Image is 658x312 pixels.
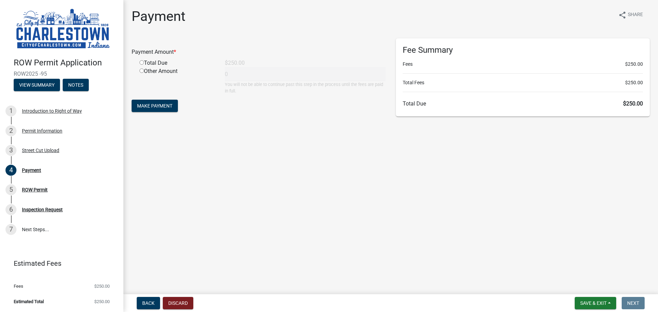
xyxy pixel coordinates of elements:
[14,299,44,304] span: Estimated Total
[403,79,643,86] li: Total Fees
[628,11,643,19] span: Share
[5,184,16,195] div: 5
[134,59,220,67] div: Total Due
[63,83,89,88] wm-modal-confirm: Notes
[575,297,616,309] button: Save & Exit
[94,284,110,288] span: $250.00
[5,224,16,235] div: 7
[22,207,63,212] div: Inspection Request
[132,8,185,25] h1: Payment
[22,148,59,153] div: Street Cut Upload
[403,61,643,68] li: Fees
[627,300,639,306] span: Next
[5,125,16,136] div: 2
[5,165,16,176] div: 4
[580,300,607,306] span: Save & Exit
[622,297,645,309] button: Next
[5,257,112,270] a: Estimated Fees
[22,128,62,133] div: Permit Information
[94,299,110,304] span: $250.00
[618,11,626,19] i: share
[625,61,643,68] span: $250.00
[14,79,60,91] button: View Summary
[22,187,48,192] div: ROW Permit
[403,100,643,107] h6: Total Due
[14,7,112,51] img: City of Charlestown, Indiana
[613,8,648,22] button: shareShare
[14,83,60,88] wm-modal-confirm: Summary
[5,105,16,116] div: 1
[623,100,643,107] span: $250.00
[63,79,89,91] button: Notes
[22,168,41,173] div: Payment
[5,204,16,215] div: 6
[137,103,172,109] span: Make Payment
[126,48,391,56] div: Payment Amount
[132,100,178,112] button: Make Payment
[22,109,82,113] div: Introduction to Right of Way
[625,79,643,86] span: $250.00
[403,45,643,55] h6: Fee Summary
[142,300,155,306] span: Back
[137,297,160,309] button: Back
[134,67,220,94] div: Other Amount
[163,297,193,309] button: Discard
[14,58,118,68] h4: ROW Permit Application
[5,145,16,156] div: 3
[14,71,110,77] span: ROW2025 -95
[14,284,23,288] span: Fees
